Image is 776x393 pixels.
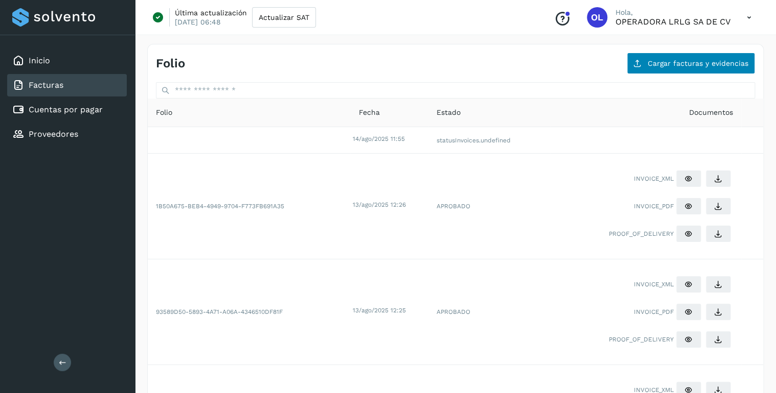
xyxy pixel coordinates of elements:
[7,50,127,72] div: Inicio
[428,154,551,259] td: APROBADO
[29,80,63,90] a: Facturas
[689,107,733,118] span: Documentos
[428,127,551,154] td: statusInvoices.undefined
[615,17,731,27] p: OPERADORA LRLG SA DE CV
[175,8,247,17] p: Última actualización
[29,105,103,114] a: Cuentas por pagar
[148,259,351,365] td: 93589D50-5893-4A71-A06A-4346510DF81F
[634,307,674,316] span: INVOICE_PDF
[156,107,172,118] span: Folio
[353,200,426,209] div: 13/ago/2025 12:26
[627,53,755,74] button: Cargar facturas y evidencias
[252,7,316,28] button: Actualizar SAT
[29,129,78,139] a: Proveedores
[353,306,426,315] div: 13/ago/2025 12:25
[156,56,185,71] h4: Folio
[175,17,221,27] p: [DATE] 06:48
[634,202,674,211] span: INVOICE_PDF
[259,14,309,21] span: Actualizar SAT
[648,60,748,67] span: Cargar facturas y evidencias
[634,280,674,289] span: INVOICE_XML
[29,56,50,65] a: Inicio
[615,8,731,17] p: Hola,
[359,107,380,118] span: Fecha
[634,174,674,183] span: INVOICE_XML
[353,134,426,143] div: 14/ago/2025 11:55
[428,259,551,365] td: APROBADO
[609,229,674,238] span: PROOF_OF_DELIVERY
[148,154,351,259] td: 1B50A675-BEB4-4949-9704-F773FB691A35
[7,74,127,96] div: Facturas
[436,107,460,118] span: Estado
[609,335,674,344] span: PROOF_OF_DELIVERY
[7,123,127,145] div: Proveedores
[7,99,127,121] div: Cuentas por pagar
